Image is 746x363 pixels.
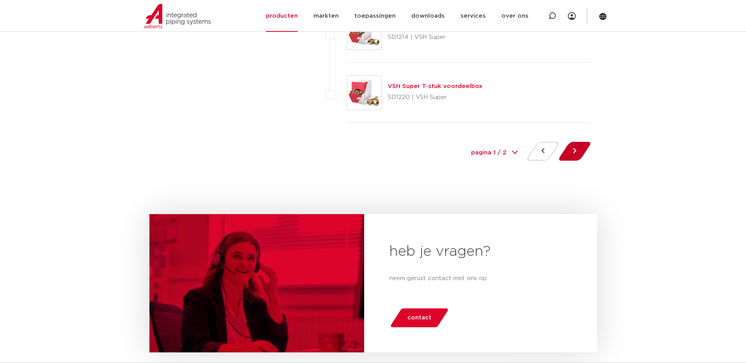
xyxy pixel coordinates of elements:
[389,274,572,283] p: neem gerust contact met ons op
[388,83,483,89] a: VSH Super T-stuk voordeelbox
[388,31,519,44] p: SD1214 | VSH Super
[407,312,431,324] span: contact
[389,242,572,261] h2: heb je vragen?
[389,308,449,327] a: contact
[347,16,381,49] img: Thumbnail for VSH Super kniekoppeling 90° voordeelbox
[347,76,381,110] img: Thumbnail for VSH Super T-stuk voordeelbox
[388,91,483,104] p: SD1220 | VSH Super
